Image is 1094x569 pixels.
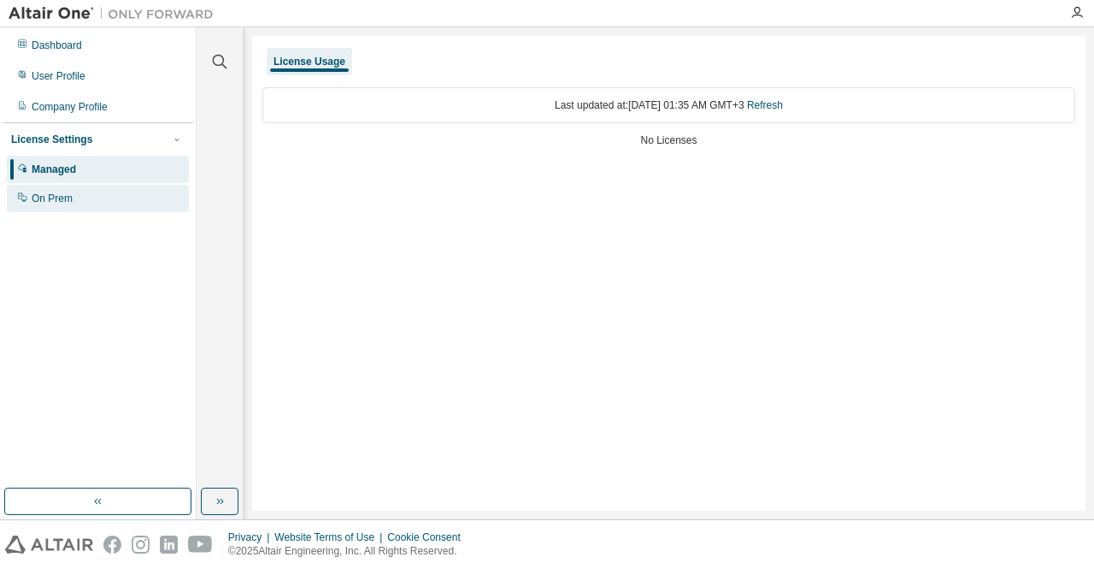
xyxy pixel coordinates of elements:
img: Altair One [9,5,222,22]
img: altair_logo.svg [5,536,93,554]
div: User Profile [32,69,85,83]
div: License Settings [11,133,92,146]
img: facebook.svg [103,536,121,554]
img: linkedin.svg [160,536,178,554]
div: Company Profile [32,100,108,114]
a: Refresh [747,99,783,111]
img: youtube.svg [188,536,213,554]
div: Privacy [228,530,274,544]
div: Managed [32,163,76,176]
div: Cookie Consent [387,530,470,544]
div: Last updated at: [DATE] 01:35 AM GMT+3 [262,87,1075,123]
div: Dashboard [32,39,82,52]
div: On Prem [32,192,73,205]
div: Website Terms of Use [274,530,387,544]
p: © 2025 Altair Engineering, Inc. All Rights Reserved. [228,544,471,559]
div: No Licenses [262,133,1075,147]
div: License Usage [273,55,345,68]
img: instagram.svg [132,536,150,554]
